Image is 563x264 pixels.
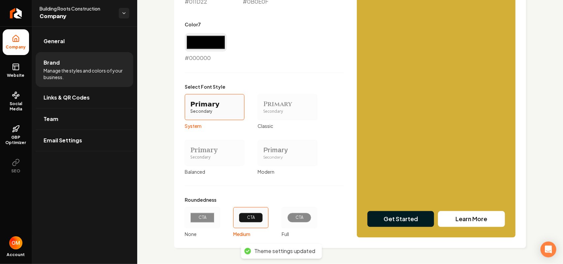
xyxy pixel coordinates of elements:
[44,67,125,80] span: Manage the styles and colors of your business.
[263,155,312,161] div: Secondary
[3,120,29,151] a: GBP Optimizer
[3,101,29,112] span: Social Media
[254,248,315,255] div: Theme settings updated
[3,153,29,179] button: SEO
[263,146,312,155] div: Primary
[10,8,22,18] img: Rebolt Logo
[36,108,133,130] a: Team
[40,12,113,21] span: Company
[263,109,312,115] div: Secondary
[36,130,133,151] a: Email Settings
[185,123,244,130] div: System
[185,169,244,175] div: Balanced
[40,5,113,12] span: Building Roots Construction
[36,87,133,108] a: Links & QR Codes
[9,236,22,249] button: Open user button
[44,59,60,67] span: Brand
[9,236,22,249] img: Omar Molai
[263,100,312,109] div: Primary
[44,94,90,102] span: Links & QR Codes
[244,215,257,220] div: CTA
[5,73,27,78] span: Website
[185,84,317,90] label: Select Font Style
[7,252,25,257] span: Account
[282,231,317,238] div: Full
[9,168,23,174] span: SEO
[185,33,227,62] div: #000000
[258,123,317,130] div: Classic
[3,135,29,145] span: GBP Optimizer
[3,58,29,83] a: Website
[196,215,209,220] div: CTA
[190,100,239,109] div: Primary
[293,215,306,220] div: CTA
[44,136,82,144] span: Email Settings
[3,86,29,117] a: Social Media
[185,197,317,203] label: Roundedness
[190,109,239,115] div: Secondary
[190,146,239,155] div: Primary
[258,169,317,175] div: Modern
[185,21,227,28] label: Color 7
[36,31,133,52] a: General
[541,242,556,257] div: Open Intercom Messenger
[190,155,239,161] div: Secondary
[44,37,65,45] span: General
[233,231,268,238] div: Medium
[44,115,58,123] span: Team
[185,231,220,238] div: None
[3,44,29,50] span: Company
